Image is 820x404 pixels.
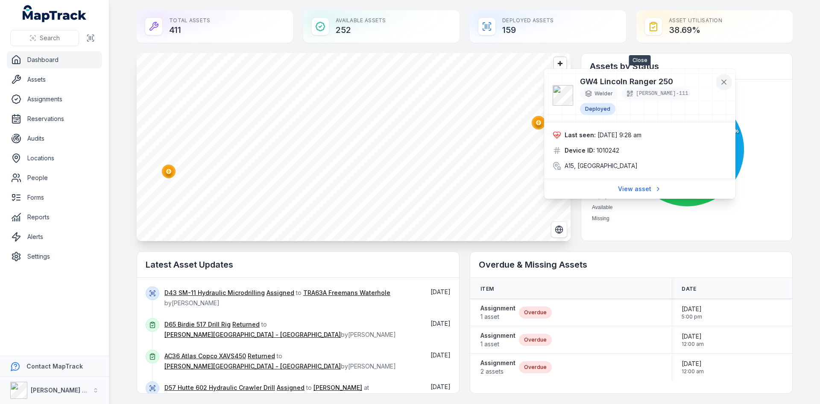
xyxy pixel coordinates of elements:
[480,331,515,340] strong: Assignment
[7,189,102,206] a: Forms
[480,304,515,313] strong: Assignment
[580,76,713,88] h3: GW4 Lincoln Ranger 250
[430,288,451,295] span: [DATE]
[137,53,571,241] canvas: Map
[303,289,390,297] a: TRA63A Freemans Waterhole
[266,289,294,297] a: Assigned
[480,359,515,367] strong: Assignment
[7,130,102,147] a: Audits
[277,383,305,392] a: Assigned
[580,103,615,115] div: Deployed
[7,150,102,167] a: Locations
[682,286,696,292] span: Date
[597,131,641,139] span: [DATE] 9:28 am
[164,321,396,338] span: to by [PERSON_NAME]
[164,362,341,371] a: [PERSON_NAME][GEOGRAPHIC_DATA] - [GEOGRAPHIC_DATA]
[7,209,102,226] a: Reports
[682,305,702,313] span: [DATE]
[146,259,451,271] h2: Latest Asset Updates
[480,313,515,321] span: 1 asset
[682,360,704,375] time: 8/25/2025, 12:00:00 AM
[31,386,101,394] strong: [PERSON_NAME] Group
[430,351,451,359] time: 8/26/2025, 11:57:21 AM
[554,57,566,70] button: Zoom in
[682,305,702,320] time: 6/27/2025, 5:00:00 PM
[621,88,690,100] div: [PERSON_NAME]-111
[430,351,451,359] span: [DATE]
[480,304,515,321] a: Assignment1 asset
[592,204,612,210] span: Available
[565,131,596,139] strong: Last seen:
[430,288,451,295] time: 8/28/2025, 7:25:06 AM
[479,259,784,271] h2: Overdue & Missing Assets
[7,51,102,68] a: Dashboard
[7,71,102,88] a: Assets
[682,313,702,320] span: 5:00 pm
[164,320,231,329] a: D65 Birdie 517 Drill Rig
[164,352,396,370] span: to by [PERSON_NAME]
[40,34,60,42] span: Search
[10,30,79,46] button: Search
[597,131,641,139] time: 8/28/2025, 9:28:34 AM
[592,193,614,199] span: Deployed
[164,383,275,392] a: D57 Hutte 602 Hydraulic Crawler Drill
[26,363,83,370] strong: Contact MapTrack
[592,215,609,221] span: Missing
[23,5,87,22] a: MapTrack
[164,330,341,339] a: [PERSON_NAME][GEOGRAPHIC_DATA] - [GEOGRAPHIC_DATA]
[565,146,595,155] strong: Device ID:
[682,332,704,348] time: 7/31/2025, 12:00:00 AM
[480,331,515,348] a: Assignment1 asset
[519,307,552,318] div: Overdue
[7,169,102,186] a: People
[7,248,102,265] a: Settings
[682,341,704,348] span: 12:00 am
[430,320,451,327] time: 8/26/2025, 1:47:59 PM
[164,289,390,307] span: to by [PERSON_NAME]
[164,352,246,360] a: AC36 Atlas Copco XAVS450
[519,334,552,346] div: Overdue
[7,110,102,127] a: Reservations
[551,221,567,238] button: Switch to Satellite View
[430,320,451,327] span: [DATE]
[7,91,102,108] a: Assignments
[682,332,704,341] span: [DATE]
[590,60,784,72] h2: Assets by Status
[519,361,552,373] div: Overdue
[248,352,275,360] a: Returned
[480,340,515,348] span: 1 asset
[480,367,515,376] span: 2 assets
[682,360,704,368] span: [DATE]
[480,359,515,376] a: Assignment2 assets
[565,162,638,170] span: A15, [GEOGRAPHIC_DATA]
[430,383,451,390] span: [DATE]
[612,181,667,197] a: View asset
[430,383,451,390] time: 8/26/2025, 10:55:32 AM
[682,368,704,375] span: 12:00 am
[7,228,102,245] a: Alerts
[232,320,260,329] a: Returned
[313,383,362,392] a: [PERSON_NAME]
[597,146,619,155] span: 1010242
[594,90,613,97] span: Welder
[164,289,265,297] a: D43 SM-11 Hydraulic Microdrilling
[480,286,494,292] span: Item
[629,55,651,65] span: Close
[164,384,369,401] span: to at by [PERSON_NAME]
